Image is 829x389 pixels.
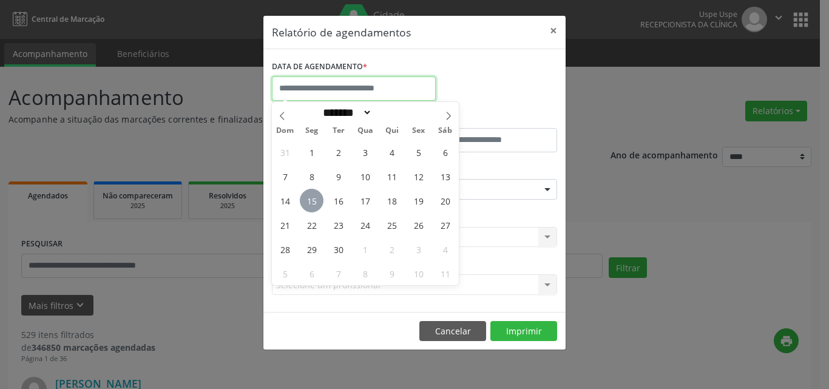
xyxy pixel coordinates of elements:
[300,213,323,237] span: Setembro 22, 2025
[380,164,404,188] span: Setembro 11, 2025
[327,140,350,164] span: Setembro 2, 2025
[353,140,377,164] span: Setembro 3, 2025
[272,58,367,76] label: DATA DE AGENDAMENTO
[272,127,299,135] span: Dom
[273,140,297,164] span: Agosto 31, 2025
[327,189,350,212] span: Setembro 16, 2025
[325,127,352,135] span: Ter
[327,213,350,237] span: Setembro 23, 2025
[433,213,457,237] span: Setembro 27, 2025
[407,213,430,237] span: Setembro 26, 2025
[327,262,350,285] span: Outubro 7, 2025
[300,262,323,285] span: Outubro 6, 2025
[352,127,379,135] span: Qua
[419,321,486,342] button: Cancelar
[418,109,557,128] label: ATÉ
[273,189,297,212] span: Setembro 14, 2025
[433,140,457,164] span: Setembro 6, 2025
[300,189,323,212] span: Setembro 15, 2025
[405,127,432,135] span: Sex
[299,127,325,135] span: Seg
[380,189,404,212] span: Setembro 18, 2025
[353,164,377,188] span: Setembro 10, 2025
[300,164,323,188] span: Setembro 8, 2025
[353,237,377,261] span: Outubro 1, 2025
[407,237,430,261] span: Outubro 3, 2025
[300,237,323,261] span: Setembro 29, 2025
[541,16,566,46] button: Close
[372,106,412,119] input: Year
[433,262,457,285] span: Outubro 11, 2025
[433,164,457,188] span: Setembro 13, 2025
[380,237,404,261] span: Outubro 2, 2025
[272,24,411,40] h5: Relatório de agendamentos
[407,164,430,188] span: Setembro 12, 2025
[273,164,297,188] span: Setembro 7, 2025
[407,262,430,285] span: Outubro 10, 2025
[327,164,350,188] span: Setembro 9, 2025
[380,140,404,164] span: Setembro 4, 2025
[432,127,459,135] span: Sáb
[407,189,430,212] span: Setembro 19, 2025
[319,106,372,119] select: Month
[273,237,297,261] span: Setembro 28, 2025
[433,189,457,212] span: Setembro 20, 2025
[380,213,404,237] span: Setembro 25, 2025
[353,189,377,212] span: Setembro 17, 2025
[490,321,557,342] button: Imprimir
[380,262,404,285] span: Outubro 9, 2025
[353,262,377,285] span: Outubro 8, 2025
[379,127,405,135] span: Qui
[327,237,350,261] span: Setembro 30, 2025
[353,213,377,237] span: Setembro 24, 2025
[433,237,457,261] span: Outubro 4, 2025
[273,213,297,237] span: Setembro 21, 2025
[407,140,430,164] span: Setembro 5, 2025
[300,140,323,164] span: Setembro 1, 2025
[273,262,297,285] span: Outubro 5, 2025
